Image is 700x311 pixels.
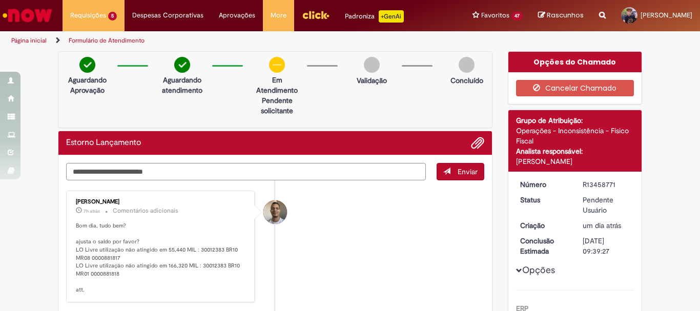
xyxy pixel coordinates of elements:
a: Página inicial [11,36,47,45]
div: [PERSON_NAME] [76,199,246,205]
time: 29/08/2025 08:37:02 [84,208,100,214]
div: Operações - Inconsistência - Físico Fiscal [516,126,634,146]
span: [PERSON_NAME] [641,11,692,19]
button: Enviar [437,163,484,180]
img: ServiceNow [1,5,54,26]
p: Bom dia, tudo bem? ajusta o saldo por favor? LO Livre utilização não atingido em 55,440 MIL : 300... [76,222,246,294]
span: 5 [108,12,117,20]
p: Aguardando Aprovação [63,75,112,95]
div: Analista responsável: [516,146,634,156]
span: Requisições [70,10,106,20]
img: check-circle-green.png [174,57,190,73]
small: Comentários adicionais [113,206,178,215]
p: Em Atendimento [252,75,302,95]
span: More [271,10,286,20]
span: Enviar [458,167,478,176]
img: click_logo_yellow_360x200.png [302,7,330,23]
img: img-circle-grey.png [459,57,475,73]
a: Formulário de Atendimento [69,36,145,45]
span: Aprovações [219,10,255,20]
div: Opções do Chamado [508,52,642,72]
p: Pendente solicitante [252,95,302,116]
div: Grupo de Atribuição: [516,115,634,126]
ul: Trilhas de página [8,31,459,50]
p: Aguardando atendimento [157,75,207,95]
a: Rascunhos [538,11,584,20]
dt: Status [512,195,575,205]
div: [PERSON_NAME] [516,156,634,167]
span: Despesas Corporativas [132,10,203,20]
span: Favoritos [481,10,509,20]
span: 47 [511,12,523,20]
div: Padroniza [345,10,404,23]
h2: Estorno Lançamento Histórico de tíquete [66,138,141,148]
div: R13458771 [583,179,630,190]
div: Pendente Usuário [583,195,630,215]
p: +GenAi [379,10,404,23]
div: [DATE] 09:39:27 [583,236,630,256]
dt: Criação [512,220,575,231]
div: Joziano De Jesus Oliveira [263,200,287,224]
img: circle-minus.png [269,57,285,73]
button: Cancelar Chamado [516,80,634,96]
span: 7h atrás [84,208,100,214]
time: 28/08/2025 15:39:24 [583,221,621,230]
dt: Conclusão Estimada [512,236,575,256]
button: Adicionar anexos [471,136,484,150]
p: Validação [357,75,387,86]
p: Concluído [450,75,483,86]
textarea: Digite sua mensagem aqui... [66,163,426,180]
img: img-circle-grey.png [364,57,380,73]
img: check-circle-green.png [79,57,95,73]
dt: Número [512,179,575,190]
span: um dia atrás [583,221,621,230]
span: Rascunhos [547,10,584,20]
div: 28/08/2025 15:39:24 [583,220,630,231]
